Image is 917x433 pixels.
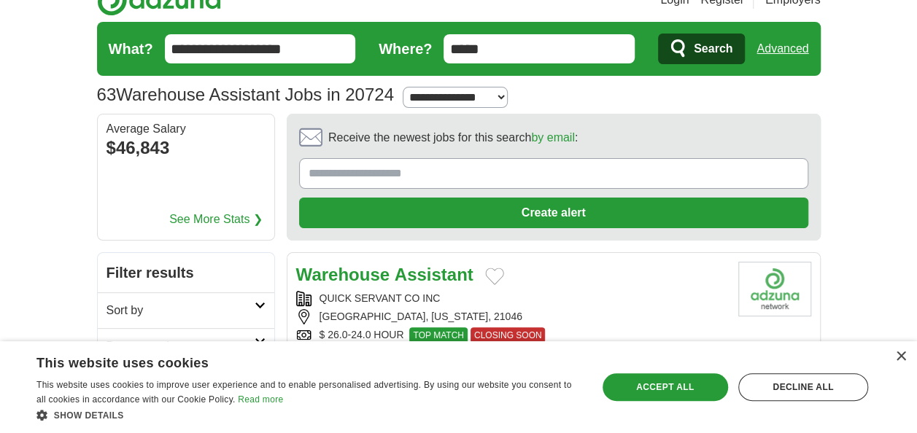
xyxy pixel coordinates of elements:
a: Date posted [98,328,274,364]
strong: Assistant [395,265,473,284]
span: 63 [97,82,117,108]
a: Advanced [757,34,808,63]
button: Add to favorite jobs [485,268,504,285]
div: Close [895,351,906,362]
div: Show details [36,407,581,422]
span: Search [694,34,732,63]
div: This website uses cookies [36,350,544,372]
div: $46,843 [107,135,266,161]
a: See More Stats ❯ [169,211,263,228]
a: Read more, opens a new window [238,394,283,405]
span: TOP MATCH [409,327,467,343]
h2: Sort by [107,302,255,319]
div: Average Salary [107,123,266,135]
button: Search [658,34,745,64]
img: Company logo [738,262,811,316]
h2: Filter results [98,253,274,292]
div: $ 26.0-24.0 HOUR [296,327,727,343]
div: Accept all [603,373,728,401]
span: This website uses cookies to improve user experience and to enable personalised advertising. By u... [36,380,571,405]
div: QUICK SERVANT CO INC [296,291,727,306]
strong: Warehouse [296,265,390,284]
label: What? [109,38,153,60]
span: Show details [54,410,124,421]
h2: Date posted [107,338,255,355]
span: Receive the newest jobs for this search : [328,129,578,147]
h1: Warehouse Assistant Jobs in 20724 [97,85,394,104]
div: Decline all [738,373,868,401]
label: Where? [379,38,432,60]
a: Sort by [98,292,274,328]
button: Create alert [299,198,808,228]
a: by email [531,131,575,144]
span: CLOSING SOON [471,327,546,343]
a: Warehouse Assistant [296,265,473,284]
div: [GEOGRAPHIC_DATA], [US_STATE], 21046 [296,309,727,324]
